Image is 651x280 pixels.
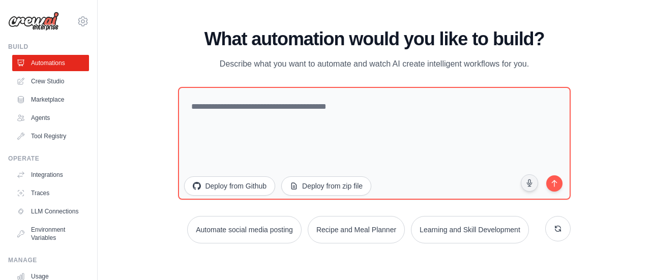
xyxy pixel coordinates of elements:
[12,203,89,220] a: LLM Connections
[8,43,89,51] div: Build
[12,167,89,183] a: Integrations
[12,185,89,201] a: Traces
[8,154,89,163] div: Operate
[12,91,89,108] a: Marketplace
[12,222,89,246] a: Environment Variables
[308,216,405,243] button: Recipe and Meal Planner
[12,55,89,71] a: Automations
[187,216,302,243] button: Automate social media posting
[12,110,89,126] a: Agents
[8,256,89,264] div: Manage
[12,73,89,89] a: Crew Studio
[184,176,275,196] button: Deploy from Github
[411,216,529,243] button: Learning and Skill Development
[178,29,570,49] h1: What automation would you like to build?
[8,12,59,31] img: Logo
[281,176,371,196] button: Deploy from zip file
[203,57,545,71] p: Describe what you want to automate and watch AI create intelligent workflows for you.
[12,128,89,144] a: Tool Registry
